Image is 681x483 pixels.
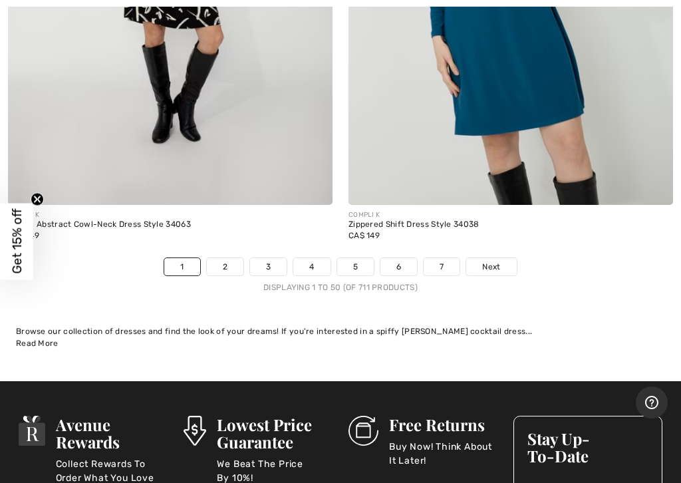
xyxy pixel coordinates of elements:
a: 1 [164,258,200,275]
a: 7 [424,258,460,275]
p: Buy Now! Think About It Later! [389,440,497,466]
img: Free Returns [348,416,378,446]
a: 2 [207,258,243,275]
h3: Free Returns [389,416,497,433]
div: Browse our collection of dresses and find the look of your dreams! If you're interested in a spif... [16,325,665,337]
h3: Lowest Price Guarantee [217,416,333,450]
h3: Stay Up-To-Date [527,430,648,464]
div: COMPLI K [348,210,673,220]
img: Avenue Rewards [19,416,45,446]
h3: Avenue Rewards [56,416,168,450]
div: Casual Abstract Cowl-Neck Dress Style 34063 [8,220,333,230]
a: 6 [380,258,417,275]
a: Next [466,258,516,275]
iframe: Opens a widget where you can find more information [636,387,668,420]
img: Lowest Price Guarantee [184,416,206,446]
a: 3 [250,258,287,275]
button: Close teaser [31,193,44,206]
div: COMPLI K [8,210,333,220]
span: CA$ 149 [348,231,380,240]
span: Next [482,261,500,273]
div: Zippered Shift Dress Style 34038 [348,220,673,230]
span: Read More [16,339,59,348]
a: 5 [337,258,374,275]
span: Get 15% off [9,209,25,274]
a: 4 [293,258,330,275]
